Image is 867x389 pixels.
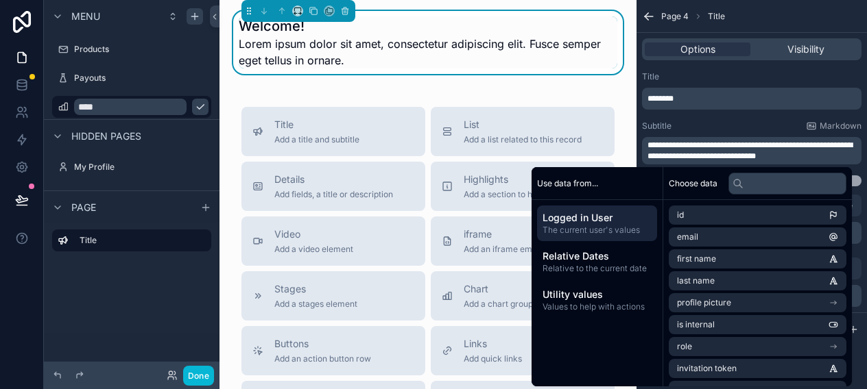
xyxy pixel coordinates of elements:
[543,301,652,312] span: Values to help with actions
[806,121,862,131] a: Markdown
[241,326,425,375] button: ButtonsAdd an action button row
[274,244,353,255] span: Add a video element
[431,326,615,375] button: LinksAdd quick links
[71,201,96,214] span: Page
[274,173,393,186] span: Details
[241,216,425,266] button: VideoAdd a video element
[464,353,522,364] span: Add quick links
[74,44,209,55] label: Products
[274,189,393,200] span: Add fields, a title or description
[642,137,862,164] div: scrollable content
[543,249,652,263] span: Relative Dates
[820,121,862,131] span: Markdown
[661,11,689,22] span: Page 4
[274,227,353,241] span: Video
[464,173,587,186] span: Highlights
[274,134,359,145] span: Add a title and subtitle
[431,107,615,156] button: ListAdd a list related to this record
[787,42,824,56] span: Visibility
[71,10,100,23] span: Menu
[274,299,357,310] span: Add a stages element
[543,225,652,236] span: The current user's values
[80,235,200,246] label: Title
[71,129,141,143] span: Hidden pages
[274,337,371,351] span: Buttons
[44,223,219,265] div: scrollable content
[241,162,425,211] button: DetailsAdd fields, a title or description
[642,121,672,131] label: Subtitle
[239,16,617,36] h1: Welcome!
[239,36,617,68] span: Lorem ipsum dolor sit amet, consectetur adipiscing elit. Fusce semper eget tellus in ornare.
[532,200,663,323] div: scrollable content
[464,189,587,200] span: Add a section to highlights fields
[183,366,214,386] button: Done
[464,337,522,351] span: Links
[52,38,211,60] a: Products
[274,353,371,364] span: Add an action button row
[642,88,862,110] div: scrollable content
[464,118,582,131] span: List
[431,216,615,266] button: iframeAdd an iframe embed
[52,67,211,89] a: Payouts
[274,118,359,131] span: Title
[543,211,652,225] span: Logged in User
[680,42,715,56] span: Options
[74,162,209,173] label: My Profile
[241,271,425,321] button: StagesAdd a stages element
[464,134,582,145] span: Add a list related to this record
[241,107,425,156] button: TitleAdd a title and subtitle
[464,282,567,296] span: Chart
[543,263,652,274] span: Relative to the current date
[52,156,211,178] a: My Profile
[543,288,652,301] span: Utility values
[431,162,615,211] button: HighlightsAdd a section to highlights fields
[537,178,598,189] span: Use data from...
[642,71,659,82] label: Title
[464,244,547,255] span: Add an iframe embed
[74,73,209,84] label: Payouts
[708,11,725,22] span: Title
[464,299,567,310] span: Add a chart group element
[669,178,717,189] span: Choose data
[464,227,547,241] span: iframe
[274,282,357,296] span: Stages
[431,271,615,321] button: ChartAdd a chart group element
